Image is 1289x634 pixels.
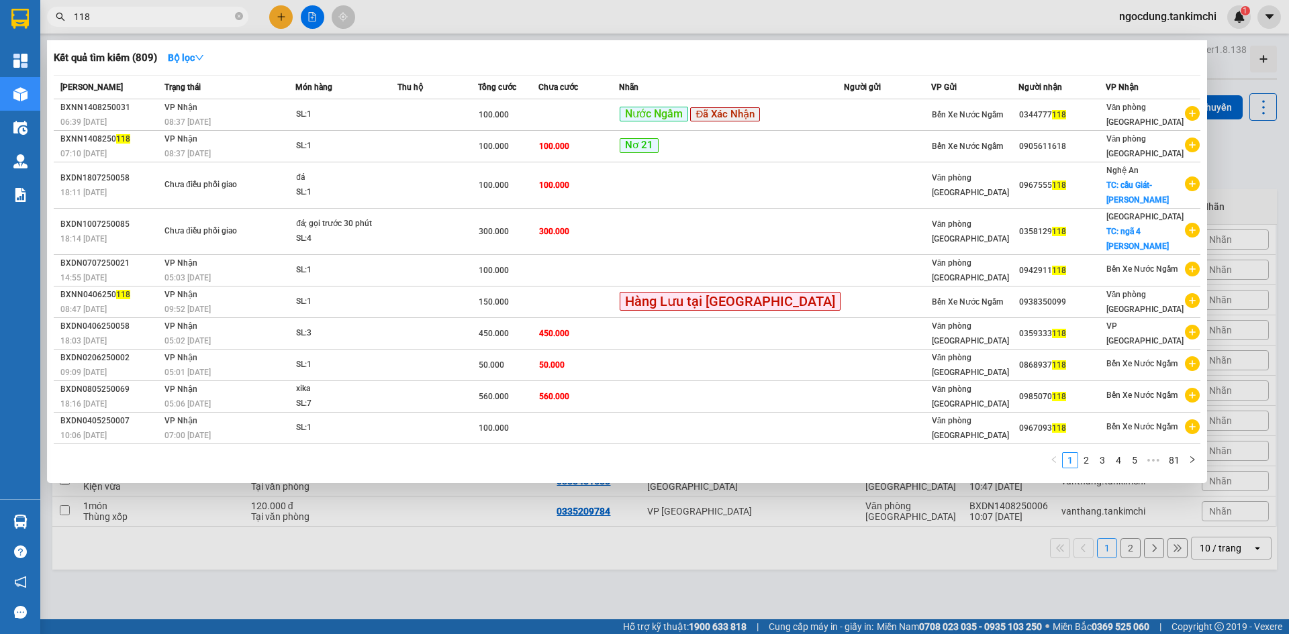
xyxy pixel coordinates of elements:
div: SL: 1 [296,358,397,372]
div: BXDN0805250069 [60,382,160,397]
div: SL: 1 [296,107,397,122]
a: 5 [1127,453,1142,468]
span: close-circle [235,11,243,23]
span: 18:03 [DATE] [60,336,107,346]
div: 0359333 [1019,327,1105,341]
span: message [14,606,27,619]
div: SL: 1 [296,295,397,309]
span: 450.000 [479,329,509,338]
span: Văn phòng [GEOGRAPHIC_DATA] [932,321,1009,346]
span: plus-circle [1185,356,1200,371]
div: 0967555 [1019,178,1105,193]
span: Bến Xe Nước Ngầm [1106,264,1178,274]
div: BXNN1408250031 [60,101,160,115]
span: VP Nhận [164,258,197,268]
div: xika [296,382,397,397]
div: 0868937 [1019,358,1105,372]
span: VP Nhận [164,416,197,425]
span: Bến Xe Nước Ngầm [932,142,1003,151]
span: Bến Xe Nước Ngầm [1106,422,1178,431]
span: plus-circle [1185,138,1200,152]
div: đá [296,170,397,185]
span: Nhãn [619,83,638,92]
li: Next Page [1184,452,1200,468]
span: Trạng thái [164,83,201,92]
button: Bộ lọcdown [157,47,215,68]
span: 08:47 [DATE] [60,305,107,314]
span: VP Nhận [164,321,197,331]
span: down [195,53,204,62]
span: Món hàng [295,83,332,92]
div: 0985070 [1019,390,1105,404]
li: Previous Page [1046,452,1062,468]
span: Văn phòng [GEOGRAPHIC_DATA] [932,173,1009,197]
span: Bến Xe Nước Ngầm [1106,359,1178,368]
span: Tổng cước [478,83,516,92]
div: Chưa điều phối giao [164,224,265,239]
span: plus-circle [1185,325,1200,339]
div: BXDN0206250002 [60,351,160,365]
span: Bến Xe Nước Ngầm [932,297,1003,307]
span: 100.000 [479,142,509,151]
span: 118 [1052,392,1066,401]
span: plus-circle [1185,293,1200,308]
span: Văn phòng [GEOGRAPHIC_DATA] [1106,134,1184,158]
div: BXDN0406250058 [60,319,160,333]
img: logo-vxr [11,9,29,29]
div: đá; gọi trước 30 phút [296,217,397,231]
span: plus-circle [1185,106,1200,121]
span: 100.000 [479,180,509,190]
span: 18:16 [DATE] [60,399,107,409]
div: BXDN1007250085 [60,217,160,231]
span: plus-circle [1185,388,1200,403]
div: 0938350099 [1019,295,1105,309]
span: VP [GEOGRAPHIC_DATA] [1106,321,1184,346]
li: 81 [1164,452,1184,468]
input: Tìm tên, số ĐT hoặc mã đơn [74,9,232,24]
span: Chưa cước [538,83,578,92]
span: 300.000 [539,227,569,236]
div: SL: 1 [296,263,397,278]
a: 81 [1165,453,1184,468]
span: right [1188,456,1196,464]
strong: Bộ lọc [168,52,204,63]
span: Văn phòng [GEOGRAPHIC_DATA] [932,353,1009,377]
span: Đã Xác Nhận [690,107,760,122]
span: VP Nhận [1106,83,1139,92]
span: Thu hộ [397,83,423,92]
span: 118 [1052,329,1066,338]
span: 05:01 [DATE] [164,368,211,377]
span: VP Gửi [931,83,957,92]
li: 2 [1078,452,1094,468]
div: 0967093 [1019,421,1105,435]
div: BXDN0707250021 [60,256,160,270]
span: plus-circle [1185,262,1200,276]
li: 4 [1110,452,1127,468]
span: Bến Xe Nước Ngầm [932,110,1003,119]
div: SL: 4 [296,231,397,246]
div: SL: 3 [296,326,397,341]
span: 100.000 [539,180,569,190]
a: 4 [1111,453,1126,468]
img: warehouse-icon [13,87,28,101]
span: plus-circle [1185,419,1200,434]
div: BXNN1408250 [60,132,160,146]
span: 118 [1052,110,1066,119]
span: 560.000 [539,392,569,401]
span: 08:37 [DATE] [164,117,211,127]
span: VP Nhận [164,103,197,112]
span: 100.000 [539,142,569,151]
div: 0905611618 [1019,140,1105,154]
span: 100.000 [479,110,509,119]
span: 08:37 [DATE] [164,149,211,158]
span: 118 [1052,180,1066,190]
div: BXNN0406250 [60,288,160,302]
span: search [56,12,65,21]
div: SL: 1 [296,185,397,200]
span: 100.000 [479,423,509,433]
div: SL: 1 [296,139,397,154]
div: 0942911 [1019,264,1105,278]
span: 118 [1052,360,1066,370]
button: right [1184,452,1200,468]
span: 560.000 [479,392,509,401]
